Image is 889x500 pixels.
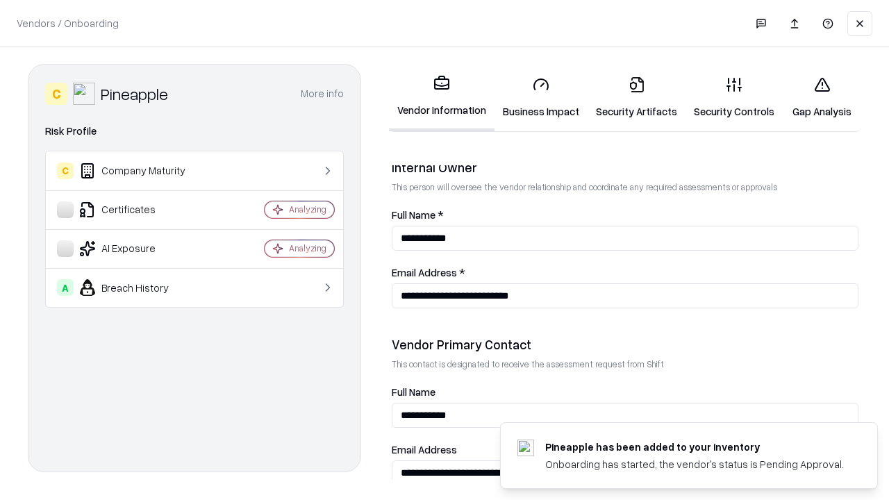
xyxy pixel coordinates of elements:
div: AI Exposure [57,240,223,257]
label: Email Address [392,444,858,455]
button: More info [301,81,344,106]
label: Email Address * [392,267,858,278]
img: pineappleenergy.com [517,440,534,456]
div: C [45,83,67,105]
div: Risk Profile [45,123,344,140]
div: Internal Owner [392,159,858,176]
div: C [57,162,74,179]
label: Full Name [392,387,858,397]
a: Gap Analysis [783,65,861,130]
p: This person will oversee the vendor relationship and coordinate any required assessments or appro... [392,181,858,193]
div: Analyzing [289,203,326,215]
a: Business Impact [495,65,588,130]
div: Pineapple has been added to your inventory [545,440,844,454]
div: Certificates [57,201,223,218]
div: Onboarding has started, the vendor's status is Pending Approval. [545,457,844,472]
div: A [57,279,74,296]
div: Breach History [57,279,223,296]
a: Security Artifacts [588,65,686,130]
p: This contact is designated to receive the assessment request from Shift [392,358,858,370]
img: Pineapple [73,83,95,105]
p: Vendors / Onboarding [17,16,119,31]
div: Company Maturity [57,162,223,179]
div: Analyzing [289,242,326,254]
div: Pineapple [101,83,168,105]
label: Full Name * [392,210,858,220]
a: Vendor Information [389,64,495,131]
div: Vendor Primary Contact [392,336,858,353]
a: Security Controls [686,65,783,130]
